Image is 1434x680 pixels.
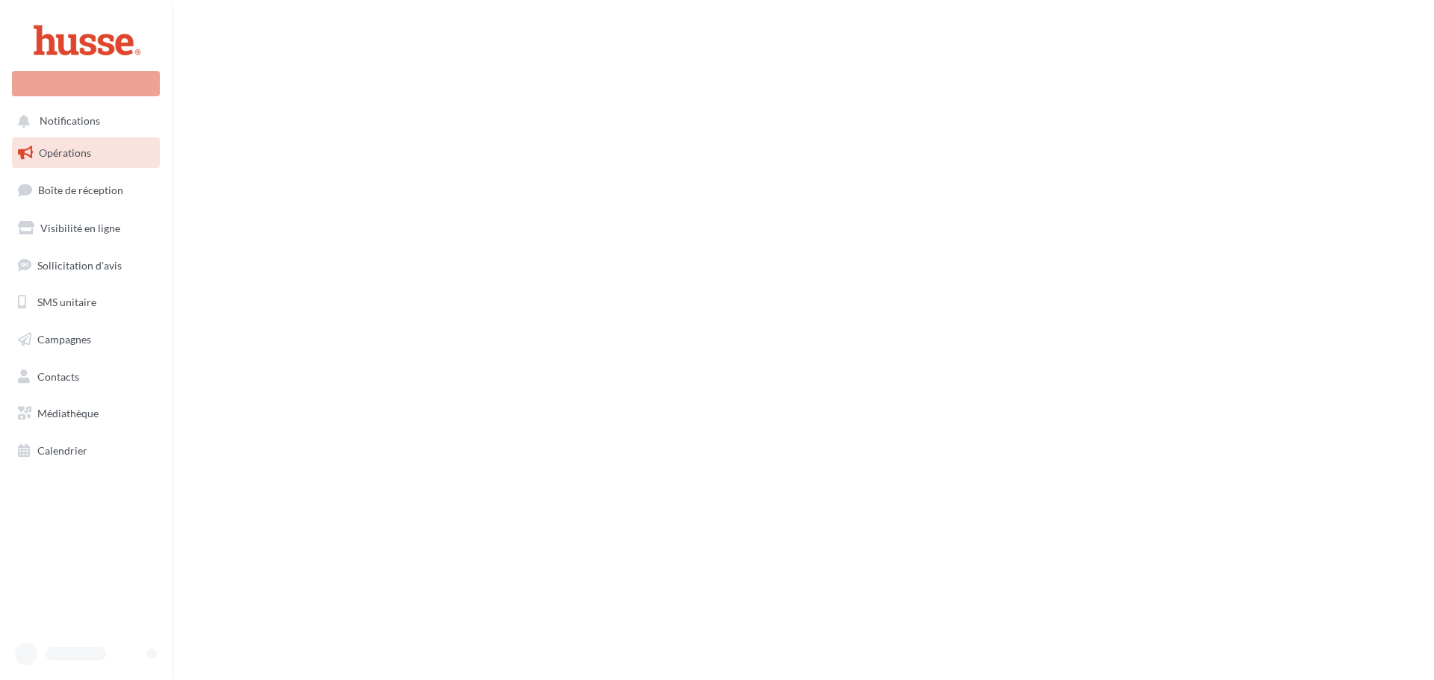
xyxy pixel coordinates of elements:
span: Opérations [39,146,91,159]
a: Médiathèque [9,398,163,429]
span: Calendrier [37,444,87,457]
span: Contacts [37,370,79,383]
a: Visibilité en ligne [9,213,163,244]
span: Médiathèque [37,407,99,419]
a: Contacts [9,361,163,393]
span: Notifications [40,115,100,128]
span: Visibilité en ligne [40,222,120,234]
a: Campagnes [9,324,163,355]
span: Boîte de réception [38,184,123,196]
span: Campagnes [37,333,91,346]
a: Opérations [9,137,163,169]
a: Calendrier [9,435,163,467]
span: SMS unitaire [37,296,96,308]
div: Nouvelle campagne [12,71,160,96]
a: Sollicitation d'avis [9,250,163,281]
a: Boîte de réception [9,174,163,206]
a: SMS unitaire [9,287,163,318]
span: Sollicitation d'avis [37,258,122,271]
